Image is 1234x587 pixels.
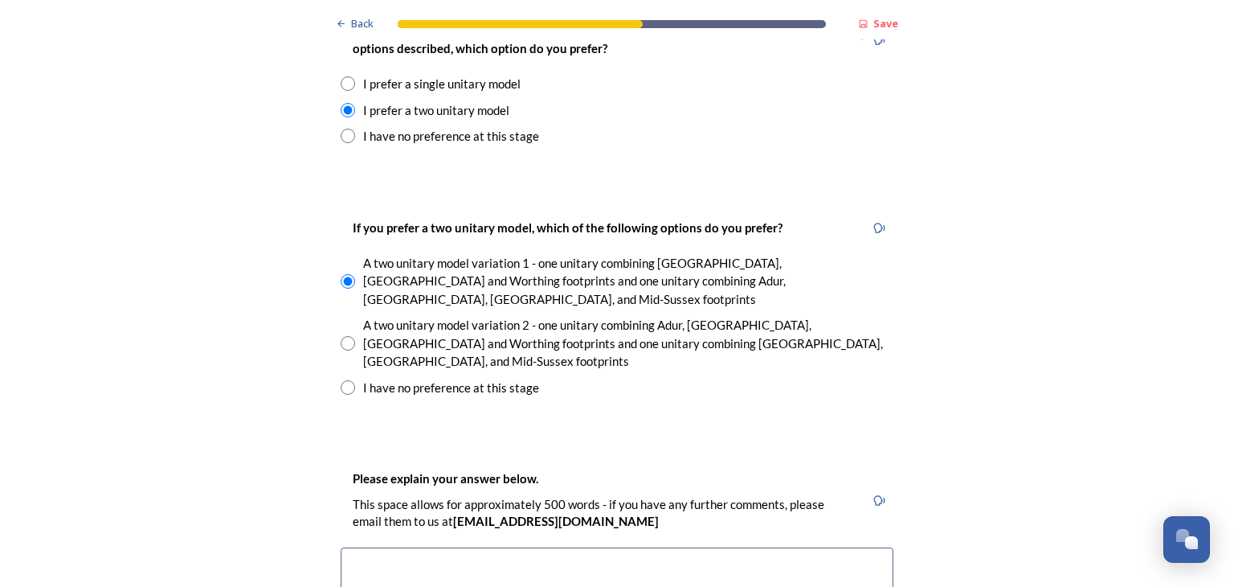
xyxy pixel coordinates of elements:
strong: 11. Based on what you know about Local Government Reorganisation so far, and the options describe... [353,24,816,55]
strong: [EMAIL_ADDRESS][DOMAIN_NAME] [453,514,659,528]
strong: If you prefer a two unitary model, which of the following options do you prefer? [353,220,782,235]
div: I have no preference at this stage [363,127,539,146]
div: I prefer a single unitary model [363,75,521,93]
strong: Save [873,16,898,31]
span: Back [351,16,374,31]
div: I prefer a two unitary model [363,101,509,120]
strong: Please explain your answer below. [353,471,538,486]
button: Open Chat [1163,516,1210,563]
p: This space allows for approximately 500 words - if you have any further comments, please email th... [353,496,852,531]
div: I have no preference at this stage [363,379,539,397]
div: A two unitary model variation 1 - one unitary combining [GEOGRAPHIC_DATA], [GEOGRAPHIC_DATA] and ... [363,254,893,309]
div: A two unitary model variation 2 - one unitary combining Adur, [GEOGRAPHIC_DATA], [GEOGRAPHIC_DATA... [363,316,893,371]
